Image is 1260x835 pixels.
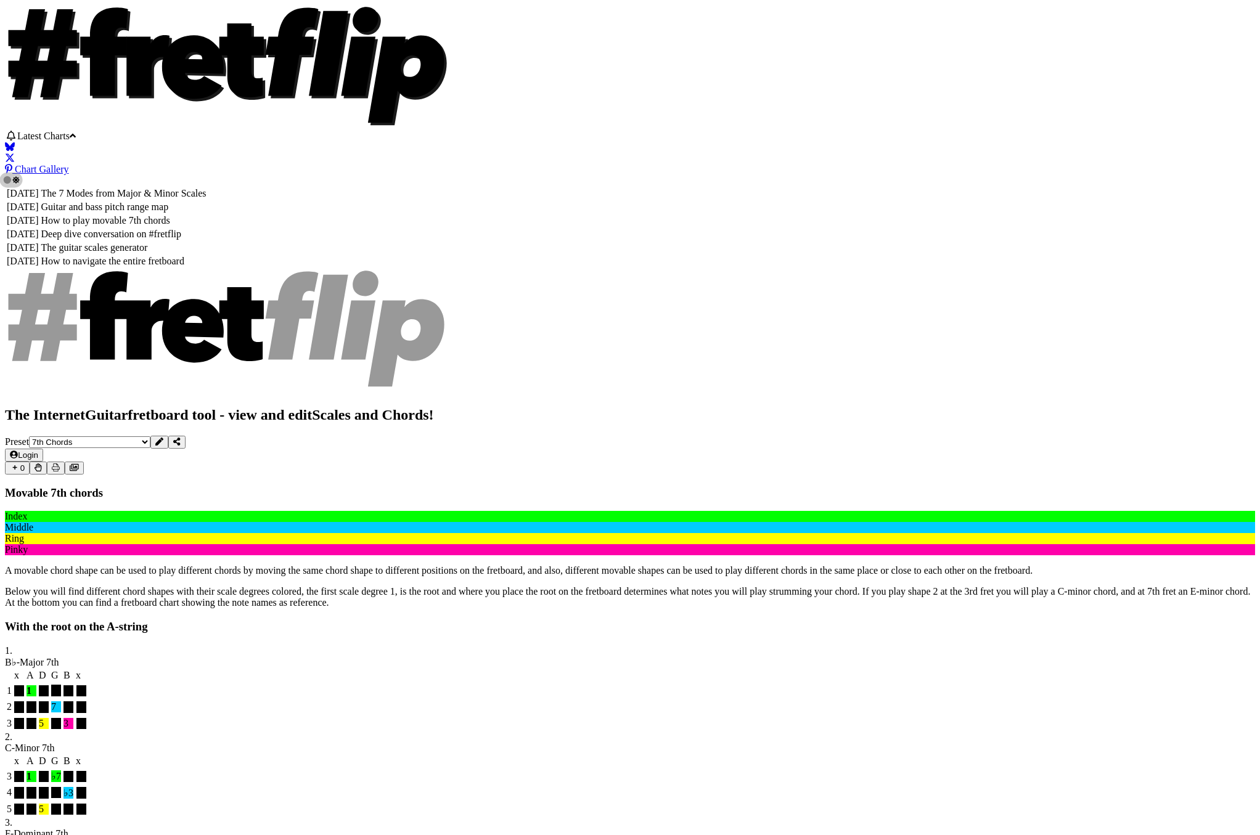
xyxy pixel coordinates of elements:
[6,228,39,240] td: [DATE]
[76,787,86,799] div: ♭6
[6,214,39,227] td: [DATE]
[5,153,1255,164] a: Follow #fretflip at X
[63,755,74,767] td: B
[38,755,49,767] td: D
[39,771,49,782] div: 4
[26,669,37,682] td: A
[5,817,12,828] span: 3 .
[14,701,24,713] div: ♭6
[17,131,70,141] span: Latest Charts
[27,718,36,729] div: 2
[14,669,25,682] td: x
[5,175,17,185] span: Toggle light / dark theme
[5,522,33,532] span: Middle
[75,755,88,767] td: x
[41,187,207,200] td: The 7 Modes from Major & Minor Scales
[76,804,86,815] div: 6
[5,620,1255,633] h3: With the root on the A-string
[6,187,39,200] td: [DATE]
[51,770,61,782] div: ♭7
[27,771,36,782] div: 1
[41,201,207,213] td: Guitar and bass pitch range map
[65,462,84,475] button: Create image
[6,201,207,213] tr: A chart showing pitch ranges for different string configurations and tunings
[6,700,12,714] td: 2
[41,255,207,267] td: How to navigate the entire fretboard
[39,804,49,815] div: 5
[6,684,12,698] td: 1
[5,164,1255,175] a: #fretflip at Pinterest
[6,770,12,783] td: 3
[5,743,54,753] span: C - Minor 7th
[76,701,86,713] div: ♭6
[14,787,24,799] div: ♭6
[63,701,73,713] div: ♭3
[6,717,12,730] td: 3
[51,685,61,696] div: ♭7
[39,701,49,713] div: ♭5
[6,187,207,200] tr: How to alter one or two notes in the Major and Minor scales to play the 7 Modes
[5,586,1255,608] p: Below you will find different chord shapes with their scale degrees colored, the first scale degr...
[14,804,24,815] div: 6
[6,214,207,227] tr: How to play movable 7th chords on guitar
[6,201,39,213] td: [DATE]
[27,804,36,815] div: 2
[76,718,86,729] div: 6
[5,436,29,447] span: Preset
[85,407,128,423] span: Guitar
[76,685,86,696] div: 5
[6,255,39,267] td: [DATE]
[14,755,25,767] td: x
[5,731,12,742] span: 2 .
[63,685,73,696] div: 2
[51,718,61,729] div: 1
[76,771,86,782] div: 5
[75,669,88,682] td: x
[27,701,36,713] div: ♭2
[5,407,1255,423] h2: The Internet fretboard tool - view and edit
[5,462,30,475] button: 0
[5,565,1255,576] p: A movable chord shape can be used to play different chords by moving the same chord shape to diff...
[51,787,61,798] div: 7
[39,685,49,696] div: 4
[39,787,49,799] div: ♭5
[5,449,43,462] button: Login
[14,718,24,729] div: 6
[5,511,27,521] span: Index
[5,142,1255,153] a: Follow #fretflip at Bluesky
[51,804,61,815] div: 1
[6,242,39,254] td: [DATE]
[5,164,1255,175] div: Chart Gallery
[6,802,12,816] td: 5
[51,755,62,767] td: G
[63,771,73,782] div: 2
[41,214,207,227] td: How to play movable 7th chords
[63,787,73,799] div: ♭3
[51,701,61,712] div: 7
[63,804,73,815] div: 3
[5,544,28,555] span: Pinky
[26,755,37,767] td: A
[312,407,433,423] span: Scales and Chords!
[51,669,62,682] td: G
[63,669,74,682] td: B
[29,436,150,448] select: Preset
[6,228,207,240] tr: Deep dive conversation on #fretflip by Google NotebookLM
[41,228,207,240] td: Deep dive conversation on #fretflip
[6,786,12,800] td: 4
[30,462,47,475] button: Toggle Dexterity for all fretkits
[5,645,12,656] span: 1 .
[38,669,49,682] td: D
[39,718,49,729] div: 5
[5,486,1255,500] h1: Movable 7th chords
[150,436,168,449] button: Edit Preset
[63,718,73,729] div: 3
[14,685,24,696] div: 5
[5,533,24,544] span: Ring
[27,685,36,696] div: 1
[6,242,207,254] tr: How to create scale and chord charts
[14,771,24,782] div: 5
[6,255,207,267] tr: Note patterns to navigate the entire fretboard
[5,657,59,667] span: B♭ - Major 7th
[27,787,36,799] div: ♭2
